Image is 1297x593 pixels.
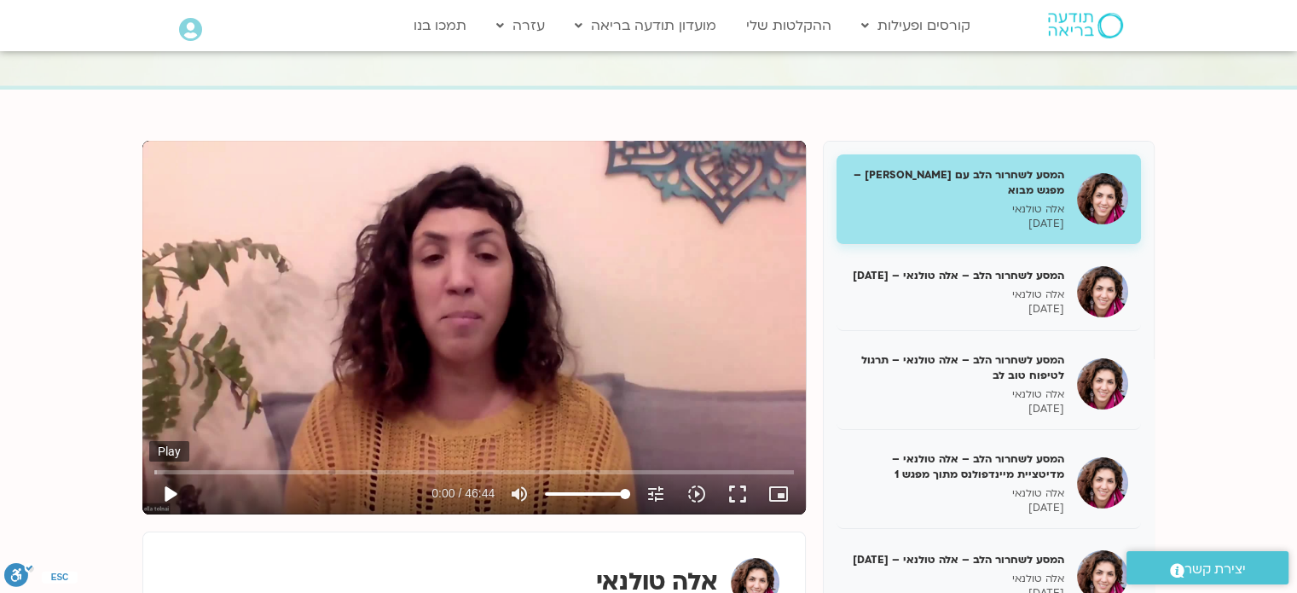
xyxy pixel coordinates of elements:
[849,387,1064,402] p: אלה טולנאי
[1077,173,1128,224] img: המסע לשחרור הלב עם אלה טולנאי – מפגש מבוא
[849,402,1064,416] p: [DATE]
[849,268,1064,283] h5: המסע לשחרור הלב – אלה טולנאי – [DATE]
[849,572,1064,586] p: אלה טולנאי
[849,167,1064,198] h5: המסע לשחרור הלב עם [PERSON_NAME] – מפגש מבוא
[566,9,725,42] a: מועדון תודעה בריאה
[849,217,1064,231] p: [DATE]
[738,9,840,42] a: ההקלטות שלי
[853,9,979,42] a: קורסים ופעילות
[849,302,1064,317] p: [DATE]
[488,9,553,42] a: עזרה
[849,202,1064,217] p: אלה טולנאי
[849,501,1064,515] p: [DATE]
[405,9,475,42] a: תמכו בנו
[849,552,1064,567] h5: המסע לשחרור הלב – אלה טולנאי – [DATE]
[849,288,1064,302] p: אלה טולנאי
[1048,13,1123,38] img: תודעה בריאה
[849,352,1064,383] h5: המסע לשחרור הלב – אלה טולנאי – תרגול לטיפוח טוב לב
[849,451,1064,482] h5: המסע לשחרור הלב – אלה טולנאי – מדיטציית מיינדפולנס מתוך מפגש 1
[1184,558,1246,581] span: יצירת קשר
[1077,358,1128,410] img: המסע לשחרור הלב – אלה טולנאי – תרגול לטיפוח טוב לב
[1077,266,1128,317] img: המסע לשחרור הלב – אלה טולנאי – 12/11/24
[1077,457,1128,509] img: המסע לשחרור הלב – אלה טולנאי – מדיטציית מיינדפולנס מתוך מפגש 1
[849,486,1064,501] p: אלה טולנאי
[1126,551,1288,584] a: יצירת קשר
